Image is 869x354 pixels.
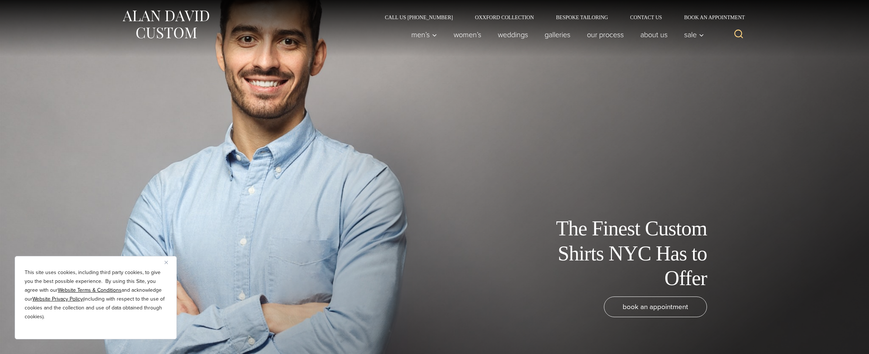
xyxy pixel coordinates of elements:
[58,286,122,294] a: Website Terms & Conditions
[490,27,536,42] a: weddings
[604,297,707,317] a: book an appointment
[165,258,173,267] button: Close
[536,27,579,42] a: Galleries
[374,15,747,20] nav: Secondary Navigation
[545,15,619,20] a: Bespoke Tailoring
[122,8,210,41] img: Alan David Custom
[619,15,673,20] a: Contact Us
[632,27,676,42] a: About Us
[446,27,490,42] a: Women’s
[730,26,747,43] button: View Search Form
[623,301,688,312] span: book an appointment
[673,15,747,20] a: Book an Appointment
[684,31,704,38] span: Sale
[464,15,545,20] a: Oxxford Collection
[541,216,707,291] h1: The Finest Custom Shirts NYC Has to Offer
[403,27,708,42] nav: Primary Navigation
[32,295,83,303] a: Website Privacy Policy
[411,31,437,38] span: Men’s
[25,268,167,321] p: This site uses cookies, including third party cookies, to give you the best possible experience. ...
[374,15,464,20] a: Call Us [PHONE_NUMBER]
[579,27,632,42] a: Our Process
[165,261,168,264] img: Close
